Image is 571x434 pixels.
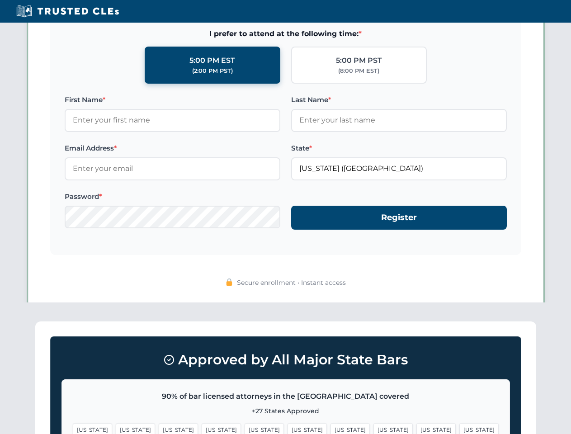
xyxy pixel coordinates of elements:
[336,55,382,66] div: 5:00 PM PST
[65,157,280,180] input: Enter your email
[189,55,235,66] div: 5:00 PM EST
[291,206,507,230] button: Register
[237,278,346,288] span: Secure enrollment • Instant access
[65,28,507,40] span: I prefer to attend at the following time:
[291,143,507,154] label: State
[338,66,379,75] div: (8:00 PM EST)
[192,66,233,75] div: (2:00 PM PST)
[14,5,122,18] img: Trusted CLEs
[65,94,280,105] label: First Name
[65,109,280,132] input: Enter your first name
[65,191,280,202] label: Password
[61,348,510,372] h3: Approved by All Major State Bars
[73,406,499,416] p: +27 States Approved
[73,391,499,402] p: 90% of bar licensed attorneys in the [GEOGRAPHIC_DATA] covered
[226,278,233,286] img: 🔒
[291,157,507,180] input: Florida (FL)
[65,143,280,154] label: Email Address
[291,109,507,132] input: Enter your last name
[291,94,507,105] label: Last Name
